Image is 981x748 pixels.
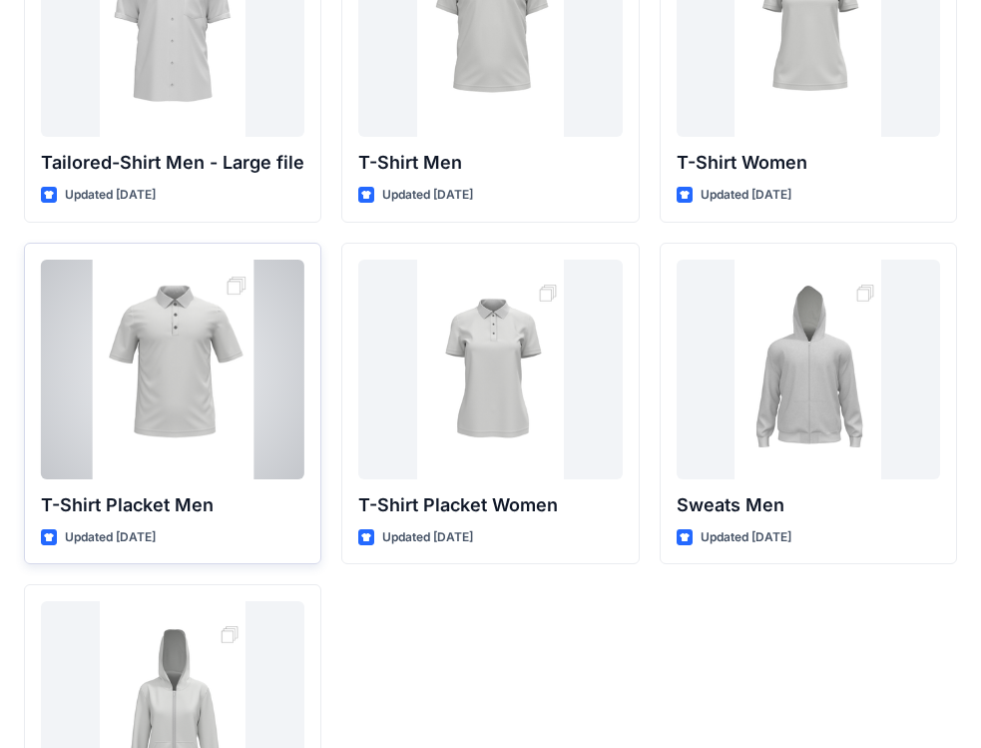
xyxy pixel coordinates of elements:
p: Updated [DATE] [382,527,473,548]
p: T-Shirt Women [677,149,940,177]
p: Sweats Men [677,491,940,519]
p: Updated [DATE] [65,527,156,548]
p: Updated [DATE] [65,185,156,206]
p: Updated [DATE] [701,185,791,206]
p: T-Shirt Placket Women [358,491,622,519]
a: T-Shirt Placket Men [41,260,304,479]
a: T-Shirt Placket Women [358,260,622,479]
p: Tailored-Shirt Men - Large file [41,149,304,177]
p: T-Shirt Men [358,149,622,177]
p: T-Shirt Placket Men [41,491,304,519]
p: Updated [DATE] [382,185,473,206]
p: Updated [DATE] [701,527,791,548]
a: Sweats Men [677,260,940,479]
